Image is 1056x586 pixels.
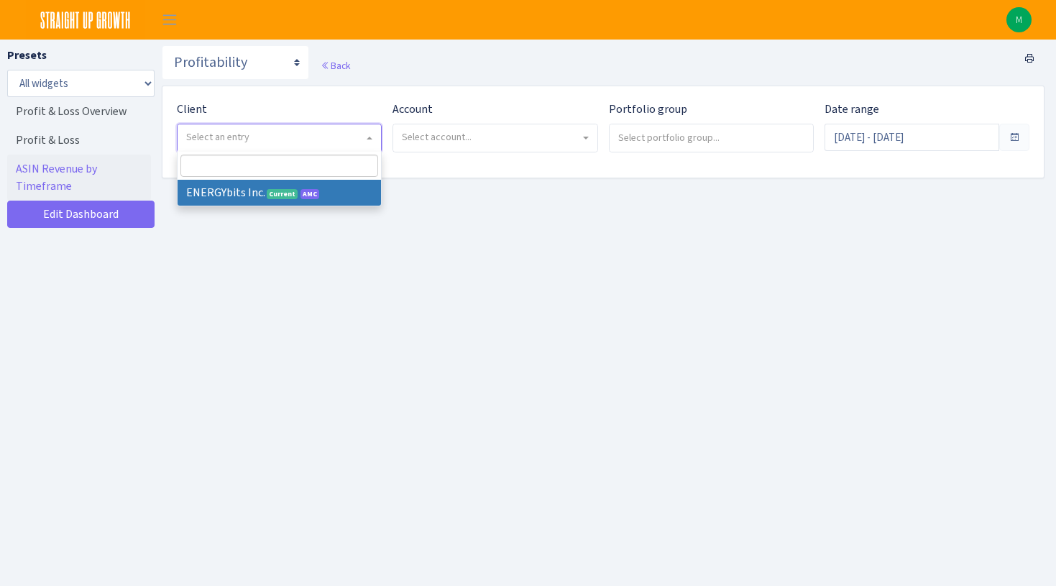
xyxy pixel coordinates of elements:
[1006,7,1032,32] a: M
[152,8,188,32] button: Toggle navigation
[178,180,381,206] li: ENERGYbits Inc.
[402,130,472,144] span: Select account...
[7,126,151,155] a: Profit & Loss
[186,130,249,144] span: Select an entry
[7,97,151,126] a: Profit & Loss Overview
[825,101,879,118] label: Date range
[392,101,433,118] label: Account
[7,47,47,64] label: Presets
[610,124,813,150] input: Select portfolio group...
[609,101,687,118] label: Portfolio group
[7,155,151,201] a: ASIN Revenue by Timeframe
[300,189,319,199] span: AMC
[1006,7,1032,32] img: Michael Sette
[267,189,298,199] span: Current
[321,59,350,72] a: Back
[177,101,207,118] label: Client
[7,201,155,228] a: Edit Dashboard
